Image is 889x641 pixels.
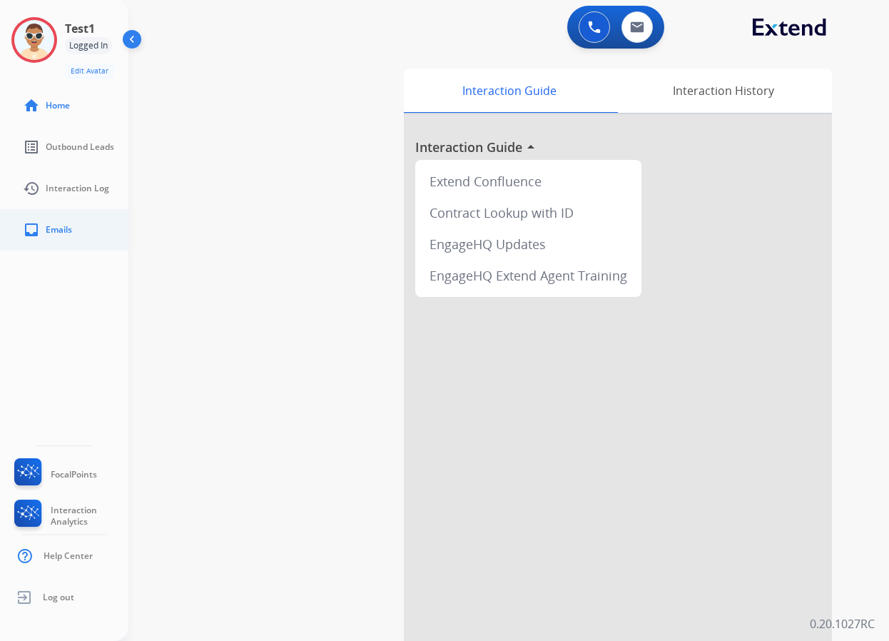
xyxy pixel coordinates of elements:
[43,592,74,603] span: Log out
[23,138,40,156] mat-icon: list_alt
[421,197,636,228] div: Contract Lookup with ID
[46,183,109,194] span: Interaction Log
[65,37,112,54] div: Logged In
[46,100,70,111] span: Home
[810,615,875,632] p: 0.20.1027RC
[14,20,54,60] img: avatar
[23,221,40,238] mat-icon: inbox
[51,469,97,480] span: FocalPoints
[404,69,614,113] div: Interaction Guide
[11,500,128,533] a: Interaction Analytics
[421,260,636,291] div: EngageHQ Extend Agent Training
[65,20,95,37] h3: Test1
[23,180,40,197] mat-icon: history
[46,224,72,236] span: Emails
[11,458,97,491] a: FocalPoints
[51,505,128,528] span: Interaction Analytics
[614,69,832,113] div: Interaction History
[65,63,114,79] button: Edit Avatar
[23,97,40,114] mat-icon: home
[421,166,636,197] div: Extend Confluence
[44,550,93,562] span: Help Center
[421,228,636,260] div: EngageHQ Updates
[46,141,114,153] span: Outbound Leads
